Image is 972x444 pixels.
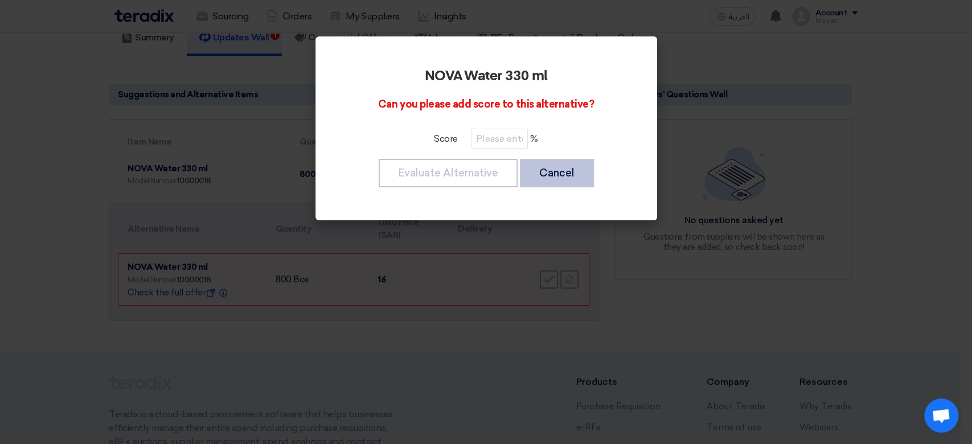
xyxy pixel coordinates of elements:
[347,68,625,84] h2: NOVA Water 330 ml
[379,159,518,187] button: Evaluate Alternative
[434,132,458,146] label: Score
[347,129,625,149] div: %
[471,129,528,149] input: Please enter the technical evaluation for this alternative item...
[378,98,594,110] span: Can you please add score to this alternative?
[924,398,958,433] div: Open chat
[520,159,594,187] button: Cancel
